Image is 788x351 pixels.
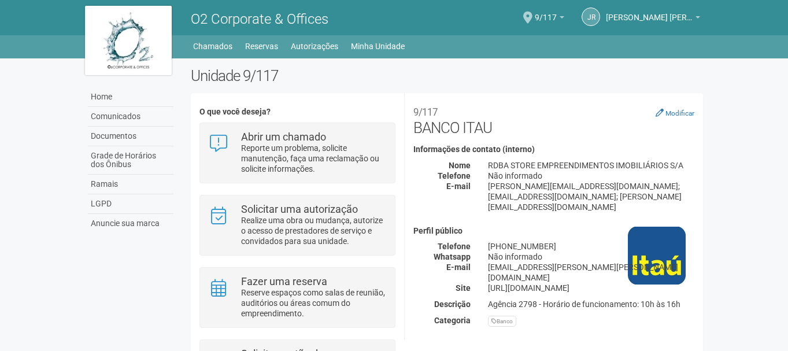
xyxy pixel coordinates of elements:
a: Autorizações [291,38,338,54]
div: Não informado [479,252,703,262]
div: Banco [488,316,516,327]
div: [URL][DOMAIN_NAME] [479,283,703,293]
strong: Whatsapp [434,252,471,261]
a: Reservas [245,38,278,54]
p: Realize uma obra ou mudança, autorize o acesso de prestadores de serviço e convidados para sua un... [241,215,386,246]
a: JR [582,8,600,26]
small: 9/117 [413,106,438,118]
strong: Abrir um chamado [241,131,326,143]
a: Home [88,87,173,107]
a: Modificar [656,108,694,117]
a: Chamados [193,38,232,54]
div: [PERSON_NAME][EMAIL_ADDRESS][DOMAIN_NAME]; [EMAIL_ADDRESS][DOMAIN_NAME]; [PERSON_NAME][EMAIL_ADDR... [479,181,703,212]
a: Solicitar uma autorização Realize uma obra ou mudança, autorize o acesso de prestadores de serviç... [209,204,386,246]
img: logo.jpg [85,6,172,75]
strong: E-mail [446,263,471,272]
h2: BANCO ITAU [413,102,694,136]
div: [PHONE_NUMBER] [479,241,703,252]
h4: Informações de contato (interno) [413,145,694,154]
a: Documentos [88,127,173,146]
img: business.png [628,227,686,285]
strong: Nome [449,161,471,170]
div: Não informado [479,171,703,181]
a: Grade de Horários dos Ônibus [88,146,173,175]
a: Anuncie sua marca [88,214,173,233]
strong: E-mail [446,182,471,191]
div: [EMAIL_ADDRESS][PERSON_NAME][PERSON_NAME][DOMAIN_NAME] [479,262,703,283]
a: Fazer uma reserva Reserve espaços como salas de reunião, auditórios ou áreas comum do empreendime... [209,276,386,319]
a: Minha Unidade [351,38,405,54]
p: Reporte um problema, solicite manutenção, faça uma reclamação ou solicite informações. [241,143,386,174]
span: O2 Corporate & Offices [191,11,328,27]
strong: Solicitar uma autorização [241,203,358,215]
a: Abrir um chamado Reporte um problema, solicite manutenção, faça uma reclamação ou solicite inform... [209,132,386,174]
a: [PERSON_NAME] [PERSON_NAME] [606,14,700,24]
strong: Telefone [438,242,471,251]
span: Jonatas Rodrigues Oliveira Figueiredo [606,2,693,22]
a: LGPD [88,194,173,214]
div: RDBA STORE EMPREENDIMENTOS IMOBILIÁRIOS S/A [479,160,703,171]
strong: Fazer uma reserva [241,275,327,287]
strong: Site [456,283,471,293]
span: 9/117 [535,2,557,22]
h2: Unidade 9/117 [191,67,704,84]
strong: Telefone [438,171,471,180]
h4: O que você deseja? [199,108,395,116]
a: Comunicados [88,107,173,127]
small: Modificar [665,109,694,117]
strong: Descrição [434,300,471,309]
a: 9/117 [535,14,564,24]
a: Ramais [88,175,173,194]
p: Reserve espaços como salas de reunião, auditórios ou áreas comum do empreendimento. [241,287,386,319]
strong: Categoria [434,316,471,325]
h4: Perfil público [413,227,694,235]
div: Agência 2798 - Horário de funcionamento: 10h às 16h [479,299,703,309]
